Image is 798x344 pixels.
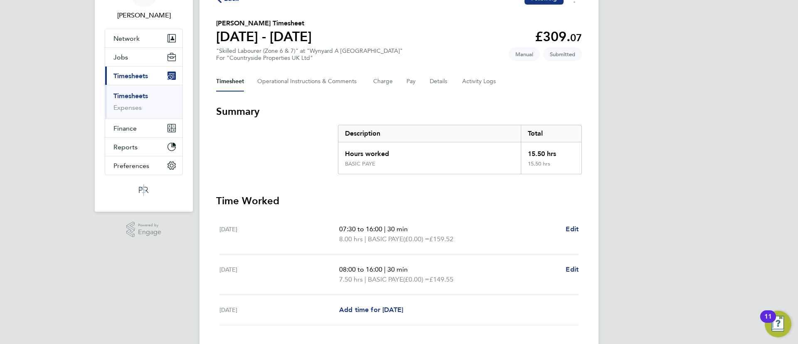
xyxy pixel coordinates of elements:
a: Edit [566,265,579,275]
span: Add time for [DATE] [339,306,403,314]
button: Network [105,29,182,47]
a: Timesheets [113,92,148,100]
span: (£0.00) = [403,235,429,243]
div: [DATE] [219,224,339,244]
div: "Skilled Labourer (Zone 6 & 7)" at "Wynyard A [GEOGRAPHIC_DATA]" [216,47,403,62]
button: Reports [105,138,182,156]
button: Open Resource Center, 11 new notifications [765,311,791,337]
span: 07 [570,32,582,44]
button: Details [430,72,449,92]
span: 07:30 to 16:00 [339,225,382,233]
div: 11 [764,317,772,327]
a: Edit [566,224,579,234]
div: [DATE] [219,305,339,315]
span: (£0.00) = [403,275,429,283]
span: 7.50 hrs [339,275,363,283]
div: Hours worked [338,142,521,161]
span: Preferences [113,162,149,170]
a: Go to home page [105,183,183,197]
span: This timesheet was manually created. [509,47,540,61]
span: BASIC PAYE [368,275,403,285]
a: Powered byEngage [126,222,162,238]
button: Preferences [105,156,182,175]
app-decimal: £309. [535,29,582,45]
span: Engage [138,229,161,236]
div: Summary [338,125,582,174]
span: Network [113,35,140,42]
span: 30 min [387,225,408,233]
div: For "Countryside Properties UK Ltd" [216,54,403,62]
span: | [365,275,366,283]
button: Jobs [105,48,182,66]
span: Jobs [113,53,128,61]
button: Activity Logs [462,72,497,92]
h3: Summary [216,105,582,118]
span: Edit [566,265,579,273]
img: psrsolutions-logo-retina.png [136,183,151,197]
div: 15.50 hrs [521,161,581,174]
span: | [365,235,366,243]
span: Timesheets [113,72,148,80]
div: 15.50 hrs [521,142,581,161]
div: BASIC PAYE [345,161,375,167]
span: Edit [566,225,579,233]
span: Finance [113,124,137,132]
h1: [DATE] - [DATE] [216,28,312,45]
div: Description [338,125,521,142]
a: Add time for [DATE] [339,305,403,315]
h2: [PERSON_NAME] Timesheet [216,18,312,28]
span: 30 min [387,265,408,273]
div: Total [521,125,581,142]
a: Expenses [113,104,142,111]
div: Timesheets [105,85,182,119]
span: Powered by [138,222,161,229]
button: Finance [105,119,182,137]
span: £159.52 [429,235,453,243]
span: £149.55 [429,275,453,283]
span: | [384,265,386,273]
button: Operational Instructions & Comments [257,72,360,92]
span: BASIC PAYE [368,234,403,244]
span: Beth Seddon [105,10,183,20]
span: 8.00 hrs [339,235,363,243]
span: | [384,225,386,233]
button: Charge [373,72,393,92]
h3: Time Worked [216,194,582,208]
span: Reports [113,143,138,151]
button: Timesheets [105,67,182,85]
button: Pay [406,72,416,92]
div: [DATE] [219,265,339,285]
button: Timesheet [216,72,244,92]
span: 08:00 to 16:00 [339,265,382,273]
span: This timesheet is Submitted. [543,47,582,61]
